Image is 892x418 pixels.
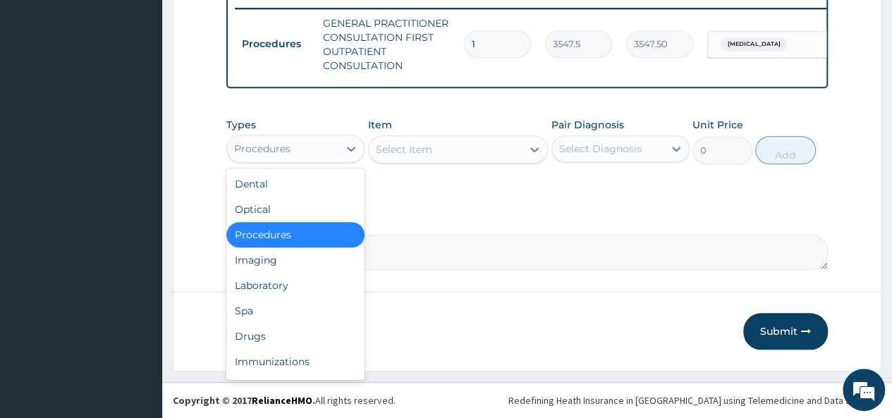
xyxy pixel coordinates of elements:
td: Procedures [235,31,316,57]
div: Optical [226,197,365,222]
label: Types [226,119,256,131]
div: Procedures [226,222,365,247]
div: Redefining Heath Insurance in [GEOGRAPHIC_DATA] using Telemedicine and Data Science! [508,393,881,407]
div: Immunizations [226,349,365,374]
div: Imaging [226,247,365,273]
td: GENERAL PRACTITIONER CONSULTATION FIRST OUTPATIENT CONSULTATION [316,9,457,80]
div: Drugs [226,324,365,349]
div: Select Item [376,142,432,156]
strong: Copyright © 2017 . [173,394,315,407]
div: Select Diagnosis [559,142,642,156]
span: [MEDICAL_DATA] [721,37,787,51]
span: We're online! [82,121,195,264]
div: Others [226,374,365,400]
button: Add [755,136,815,164]
textarea: Type your message and hit 'Enter' [7,273,269,322]
button: Submit [743,313,828,350]
label: Comment [226,215,828,227]
label: Unit Price [692,118,743,132]
label: Item [368,118,392,132]
div: Laboratory [226,273,365,298]
label: Pair Diagnosis [551,118,624,132]
img: d_794563401_company_1708531726252_794563401 [26,70,57,106]
div: Spa [226,298,365,324]
div: Chat with us now [73,79,237,97]
div: Procedures [234,142,291,156]
div: Minimize live chat window [231,7,265,41]
footer: All rights reserved. [162,382,892,418]
div: Dental [226,171,365,197]
a: RelianceHMO [252,394,312,407]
